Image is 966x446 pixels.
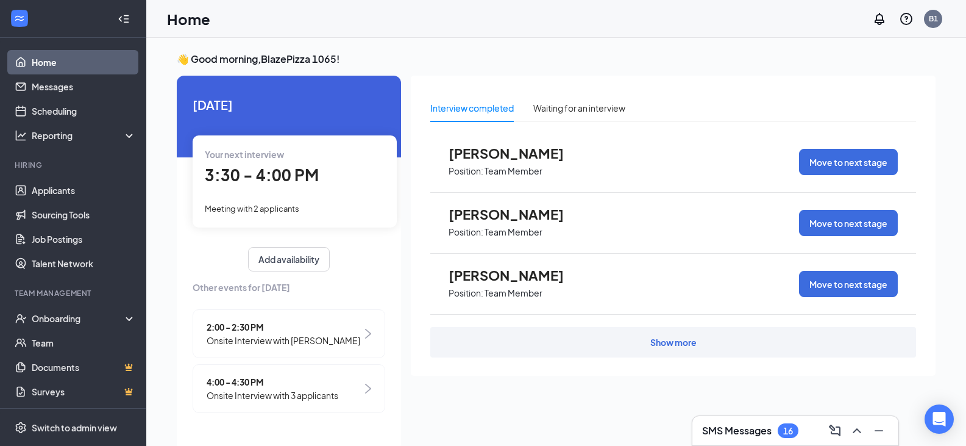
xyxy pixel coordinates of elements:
[13,12,26,24] svg: WorkstreamLogo
[32,251,136,276] a: Talent Network
[32,312,126,325] div: Onboarding
[193,95,385,114] span: [DATE]
[118,13,130,25] svg: Collapse
[925,405,954,434] div: Open Intercom Messenger
[869,421,889,441] button: Minimize
[205,165,319,185] span: 3:30 - 4:00 PM
[32,74,136,99] a: Messages
[15,129,27,142] svg: Analysis
[32,129,137,142] div: Reporting
[533,101,625,115] div: Waiting for an interview
[205,204,299,214] span: Meeting with 2 applicants
[32,331,136,355] a: Team
[430,101,514,115] div: Interview completed
[15,422,27,434] svg: Settings
[449,145,583,161] span: [PERSON_NAME]
[485,226,542,238] p: Team Member
[485,287,542,299] p: Team Member
[449,226,483,238] p: Position:
[799,210,898,236] button: Move to next stage
[872,423,886,438] svg: Minimize
[929,13,938,24] div: B1
[828,423,842,438] svg: ComposeMessage
[702,424,772,437] h3: SMS Messages
[872,12,887,26] svg: Notifications
[650,336,697,348] div: Show more
[205,149,284,160] span: Your next interview
[15,288,133,298] div: Team Management
[207,320,360,334] span: 2:00 - 2:30 PM
[167,9,210,29] h1: Home
[850,423,864,438] svg: ChevronUp
[207,389,338,402] span: Onsite Interview with 3 applicants
[783,426,793,436] div: 16
[193,281,385,294] span: Other events for [DATE]
[32,178,136,203] a: Applicants
[32,227,136,251] a: Job Postings
[799,271,898,297] button: Move to next stage
[449,206,583,222] span: [PERSON_NAME]
[32,99,136,123] a: Scheduling
[449,165,483,177] p: Position:
[485,165,542,177] p: Team Member
[32,379,136,404] a: SurveysCrown
[799,149,898,175] button: Move to next stage
[449,267,583,283] span: [PERSON_NAME]
[825,421,845,441] button: ComposeMessage
[248,247,330,272] button: Add availability
[177,52,936,66] h3: 👋 Good morning, BlazePizza 1065 !
[32,355,136,379] a: DocumentsCrown
[15,312,27,325] svg: UserCheck
[207,334,360,347] span: Onsite Interview with [PERSON_NAME]
[32,203,136,227] a: Sourcing Tools
[15,160,133,170] div: Hiring
[207,375,338,389] span: 4:00 - 4:30 PM
[449,287,483,299] p: Position:
[32,422,117,434] div: Switch to admin view
[847,421,867,441] button: ChevronUp
[32,50,136,74] a: Home
[899,12,914,26] svg: QuestionInfo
